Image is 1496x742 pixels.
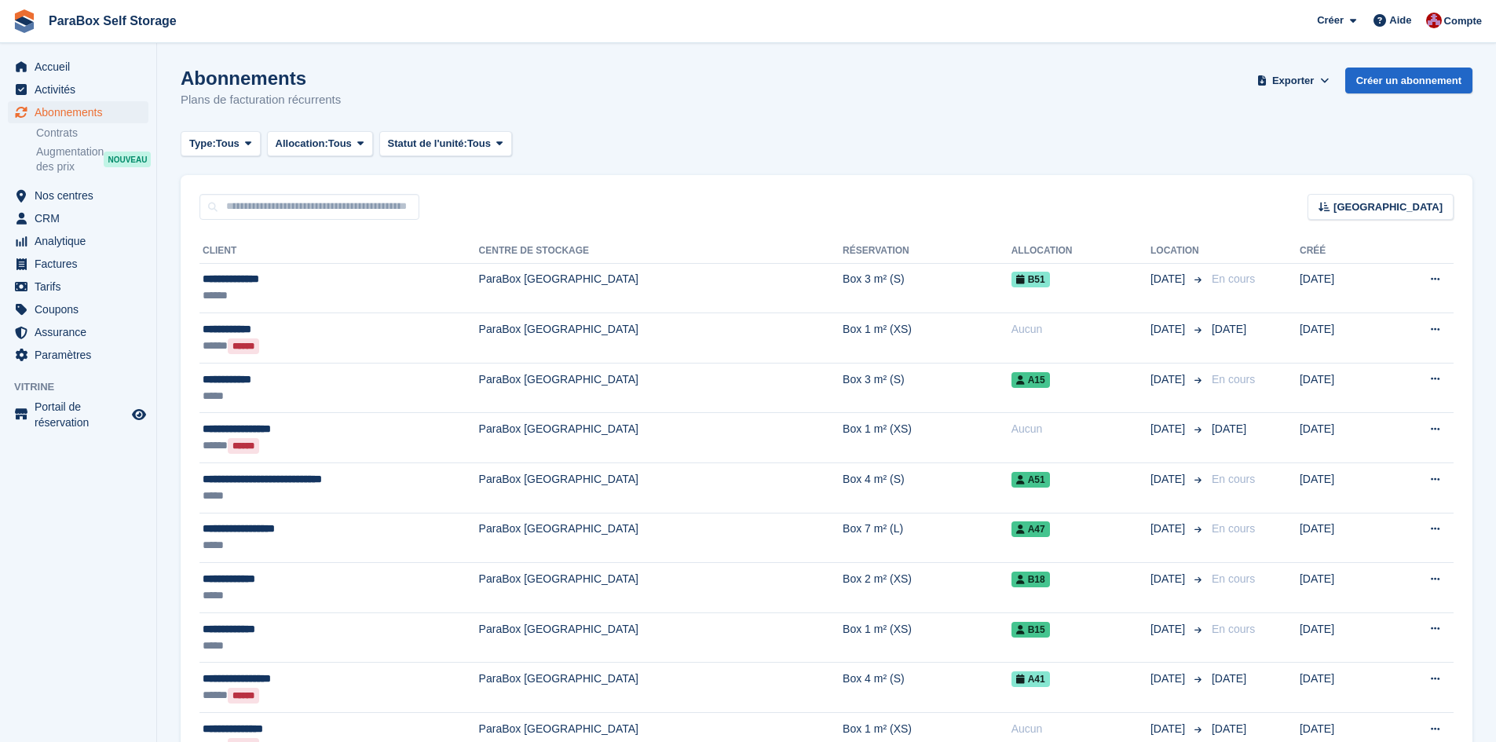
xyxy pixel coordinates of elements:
span: Tous [467,136,491,152]
button: Statut de l'unité: Tous [379,131,512,157]
span: En cours [1212,373,1255,386]
td: ParaBox [GEOGRAPHIC_DATA] [479,413,843,463]
td: Box 2 m² (XS) [843,563,1011,613]
a: menu [8,344,148,366]
h1: Abonnements [181,68,341,89]
span: En cours [1212,522,1255,535]
span: En cours [1212,572,1255,585]
td: Box 3 m² (S) [843,363,1011,413]
span: Compte [1444,13,1482,29]
span: B18 [1011,572,1050,587]
a: menu [8,207,148,229]
span: Coupons [35,298,129,320]
div: Aucun [1011,321,1150,338]
span: Factures [35,253,129,275]
td: [DATE] [1300,563,1378,613]
td: Box 4 m² (S) [843,663,1011,713]
span: [DATE] [1150,621,1188,638]
td: ParaBox [GEOGRAPHIC_DATA] [479,463,843,514]
span: A15 [1011,372,1050,388]
span: [DATE] [1150,721,1188,737]
a: menu [8,79,148,101]
a: ParaBox Self Storage [42,8,183,34]
span: Abonnements [35,101,129,123]
span: [GEOGRAPHIC_DATA] [1333,199,1443,215]
td: [DATE] [1300,263,1378,313]
a: menu [8,276,148,298]
div: Aucun [1011,421,1150,437]
td: ParaBox [GEOGRAPHIC_DATA] [479,313,843,364]
span: [DATE] [1212,722,1246,735]
a: menu [8,321,148,343]
span: Statut de l'unité: [388,136,467,152]
a: menu [8,56,148,78]
td: Box 3 m² (S) [843,263,1011,313]
img: stora-icon-8386f47178a22dfd0bd8f6a31ec36ba5ce8667c1dd55bd0f319d3a0aa187defe.svg [13,9,36,33]
span: Augmentation des prix [36,144,104,174]
a: menu [8,253,148,275]
span: Créer [1317,13,1344,28]
a: Contrats [36,126,148,141]
span: [DATE] [1150,521,1188,537]
a: menu [8,101,148,123]
a: Augmentation des prix NOUVEAU [36,144,148,175]
span: Portail de réservation [35,399,129,430]
td: ParaBox [GEOGRAPHIC_DATA] [479,513,843,563]
span: [DATE] [1150,471,1188,488]
span: [DATE] [1212,323,1246,335]
span: Aide [1389,13,1411,28]
th: Allocation [1011,239,1150,264]
td: [DATE] [1300,663,1378,713]
td: ParaBox [GEOGRAPHIC_DATA] [479,612,843,663]
span: B51 [1011,272,1050,287]
span: [DATE] [1150,321,1188,338]
th: Créé [1300,239,1378,264]
td: Box 1 m² (XS) [843,612,1011,663]
td: ParaBox [GEOGRAPHIC_DATA] [479,363,843,413]
span: [DATE] [1212,672,1246,685]
th: Réservation [843,239,1011,264]
button: Allocation: Tous [267,131,373,157]
td: [DATE] [1300,612,1378,663]
p: Plans de facturation récurrents [181,91,341,109]
span: B15 [1011,622,1050,638]
span: A51 [1011,472,1050,488]
span: Nos centres [35,185,129,207]
span: Analytique [35,230,129,252]
div: NOUVEAU [104,152,151,167]
span: Assurance [35,321,129,343]
td: Box 1 m² (XS) [843,313,1011,364]
a: menu [8,185,148,207]
button: Exporter [1254,68,1333,93]
span: [DATE] [1212,422,1246,435]
td: ParaBox [GEOGRAPHIC_DATA] [479,263,843,313]
td: ParaBox [GEOGRAPHIC_DATA] [479,663,843,713]
span: [DATE] [1150,371,1188,388]
span: Vitrine [14,379,156,395]
span: Activités [35,79,129,101]
span: [DATE] [1150,671,1188,687]
td: Box 1 m² (XS) [843,413,1011,463]
span: En cours [1212,623,1255,635]
td: ParaBox [GEOGRAPHIC_DATA] [479,563,843,613]
span: [DATE] [1150,571,1188,587]
a: menu [8,230,148,252]
td: [DATE] [1300,513,1378,563]
a: menu [8,399,148,430]
th: Centre de stockage [479,239,843,264]
td: Box 4 m² (S) [843,463,1011,514]
td: [DATE] [1300,463,1378,514]
span: Type: [189,136,216,152]
td: [DATE] [1300,413,1378,463]
span: Allocation: [276,136,328,152]
td: [DATE] [1300,363,1378,413]
span: En cours [1212,272,1255,285]
span: [DATE] [1150,271,1188,287]
td: Box 7 m² (L) [843,513,1011,563]
span: A41 [1011,671,1050,687]
a: Créer un abonnement [1345,68,1472,93]
button: Type: Tous [181,131,261,157]
img: Yan Grandjean [1426,13,1442,28]
span: Tous [216,136,240,152]
th: Location [1150,239,1205,264]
